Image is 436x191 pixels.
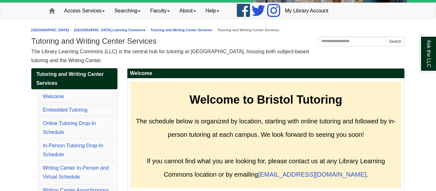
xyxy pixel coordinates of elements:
span: The Library Learning Commons (LLC) is the central hub for tutoring at [GEOGRAPHIC_DATA], housing ... [31,49,309,63]
span: If you cannot find what you are looking for, please contact us at any Library Learning Commons lo... [147,158,385,178]
a: Searching [109,3,145,19]
button: Search [386,37,405,46]
li: Tutoring and Writing Center Services [212,27,279,33]
a: Tutoring and Writing Center Services [31,68,117,89]
a: [GEOGRAPHIC_DATA] Learning Commons [74,28,146,32]
a: Faculty [145,3,175,19]
a: Online Tutoring Drop-In Schedule [43,121,96,135]
a: My Library Account [280,3,333,19]
a: [GEOGRAPHIC_DATA] [31,28,69,32]
a: [EMAIL_ADDRESS][DOMAIN_NAME] [258,171,366,178]
h2: Welcome [127,69,404,78]
a: Access Services [59,3,109,19]
a: Embedded Tutoring [43,107,87,113]
a: Help [201,3,224,19]
a: Writing Center In-Person and Virtual Schedule [43,165,109,180]
a: In-Person Tutoring Drop-In Schedule [43,143,103,157]
h1: Tutoring and Writing Center Services [31,37,405,46]
strong: Welcome to Bristol Tutoring [190,93,342,106]
a: Welcome [43,94,64,99]
nav: breadcrumb [31,27,405,33]
span: The schedule below is organized by location, starting with online tutoring and followed by in-per... [136,118,396,138]
span: Tutoring and Writing Center Services [36,71,104,86]
a: Tutoring and Writing Center Services [151,28,212,32]
a: About [175,3,201,19]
